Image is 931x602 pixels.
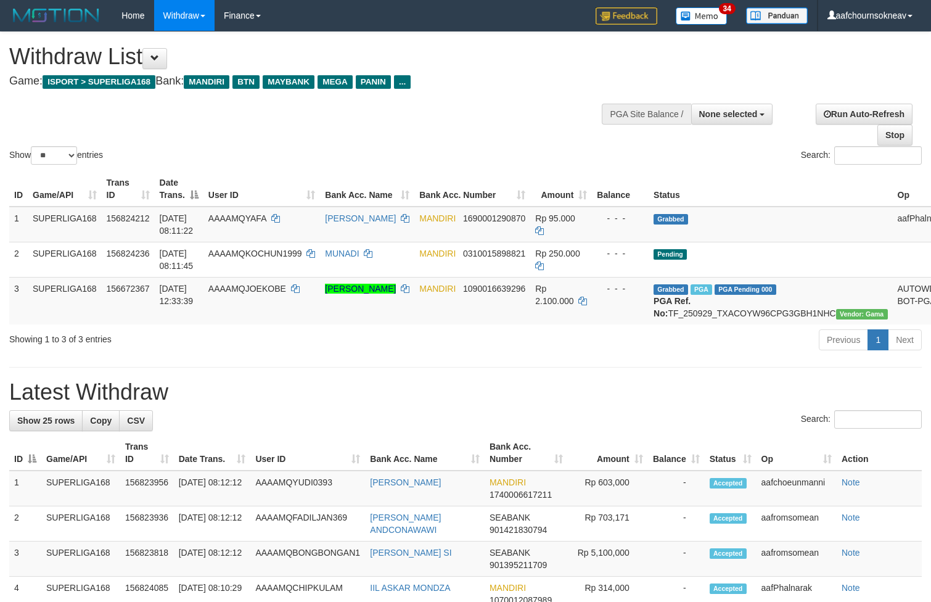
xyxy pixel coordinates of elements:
[9,435,41,471] th: ID: activate to sort column descending
[9,380,922,405] h1: Latest Withdraw
[649,277,892,324] td: TF_250929_TXACOYW96CPG3GBH1NHC
[834,146,922,165] input: Search:
[41,435,120,471] th: Game/API: activate to sort column ascending
[160,213,194,236] span: [DATE] 08:11:22
[530,171,592,207] th: Amount: activate to sort column ascending
[320,171,414,207] th: Bank Acc. Name: activate to sort column ascending
[250,506,365,542] td: AAAAMQFADILJAN369
[463,213,525,223] span: Copy 1690001290870 to clipboard
[705,435,757,471] th: Status: activate to sort column ascending
[90,416,112,426] span: Copy
[9,44,609,69] h1: Withdraw List
[719,3,736,14] span: 34
[414,171,530,207] th: Bank Acc. Number: activate to sort column ascending
[648,506,705,542] td: -
[9,6,103,25] img: MOTION_logo.png
[9,542,41,577] td: 3
[757,542,837,577] td: aafromsomean
[535,213,575,223] span: Rp 95.000
[490,477,526,487] span: MANDIRI
[648,471,705,506] td: -
[41,542,120,577] td: SUPERLIGA168
[596,7,657,25] img: Feedback.jpg
[9,328,379,345] div: Showing 1 to 3 of 3 entries
[119,410,153,431] a: CSV
[203,171,321,207] th: User ID: activate to sort column ascending
[568,506,648,542] td: Rp 703,171
[17,416,75,426] span: Show 25 rows
[535,249,580,258] span: Rp 250.000
[757,435,837,471] th: Op: activate to sort column ascending
[9,242,28,277] td: 2
[9,277,28,324] td: 3
[867,329,888,350] a: 1
[356,75,391,89] span: PANIN
[102,171,155,207] th: Trans ID: activate to sort column ascending
[836,309,888,320] span: Vendor URL: https://trx31.1velocity.biz
[834,410,922,429] input: Search:
[801,146,922,165] label: Search:
[654,296,691,318] b: PGA Ref. No:
[9,471,41,506] td: 1
[490,490,552,500] span: Copy 1740006617211 to clipboard
[490,548,530,558] span: SEABANK
[107,213,150,223] span: 156824212
[370,513,441,535] a: [PERSON_NAME] ANDCONAWAWI
[715,284,776,295] span: PGA Pending
[654,214,688,225] span: Grabbed
[801,410,922,429] label: Search:
[602,104,691,125] div: PGA Site Balance /
[107,249,150,258] span: 156824236
[120,542,174,577] td: 156823818
[816,104,913,125] a: Run Auto-Refresh
[174,471,251,506] td: [DATE] 08:12:12
[676,7,728,25] img: Button%20Memo.svg
[120,471,174,506] td: 156823956
[757,471,837,506] td: aafchoeunmanni
[208,213,266,223] span: AAAAMQYAFA
[535,284,573,306] span: Rp 2.100.000
[463,284,525,294] span: Copy 1090016639296 to clipboard
[9,207,28,242] td: 1
[9,171,28,207] th: ID
[485,435,568,471] th: Bank Acc. Number: activate to sort column ascending
[648,542,705,577] td: -
[592,171,649,207] th: Balance
[82,410,120,431] a: Copy
[325,213,396,223] a: [PERSON_NAME]
[699,109,758,119] span: None selected
[232,75,260,89] span: BTN
[419,213,456,223] span: MANDIRI
[842,513,860,522] a: Note
[597,212,644,225] div: - - -
[120,435,174,471] th: Trans ID: activate to sort column ascending
[365,435,485,471] th: Bank Acc. Name: activate to sort column ascending
[160,249,194,271] span: [DATE] 08:11:45
[837,435,922,471] th: Action
[463,249,525,258] span: Copy 0310015898821 to clipboard
[208,284,286,294] span: AAAAMQJOEKOBE
[370,548,451,558] a: [PERSON_NAME] SI
[597,282,644,295] div: - - -
[490,560,547,570] span: Copy 901395211709 to clipboard
[649,171,892,207] th: Status
[28,207,102,242] td: SUPERLIGA168
[842,548,860,558] a: Note
[490,513,530,522] span: SEABANK
[318,75,353,89] span: MEGA
[41,506,120,542] td: SUPERLIGA168
[710,513,747,524] span: Accepted
[654,249,687,260] span: Pending
[710,478,747,489] span: Accepted
[28,171,102,207] th: Game/API: activate to sort column ascending
[250,471,365,506] td: AAAAMQYUDI0393
[43,75,155,89] span: ISPORT > SUPERLIGA168
[9,410,83,431] a: Show 25 rows
[107,284,150,294] span: 156672367
[370,583,450,593] a: IIL ASKAR MONDZA
[9,146,103,165] label: Show entries
[490,525,547,535] span: Copy 901421830794 to clipboard
[9,506,41,542] td: 2
[28,242,102,277] td: SUPERLIGA168
[250,435,365,471] th: User ID: activate to sort column ascending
